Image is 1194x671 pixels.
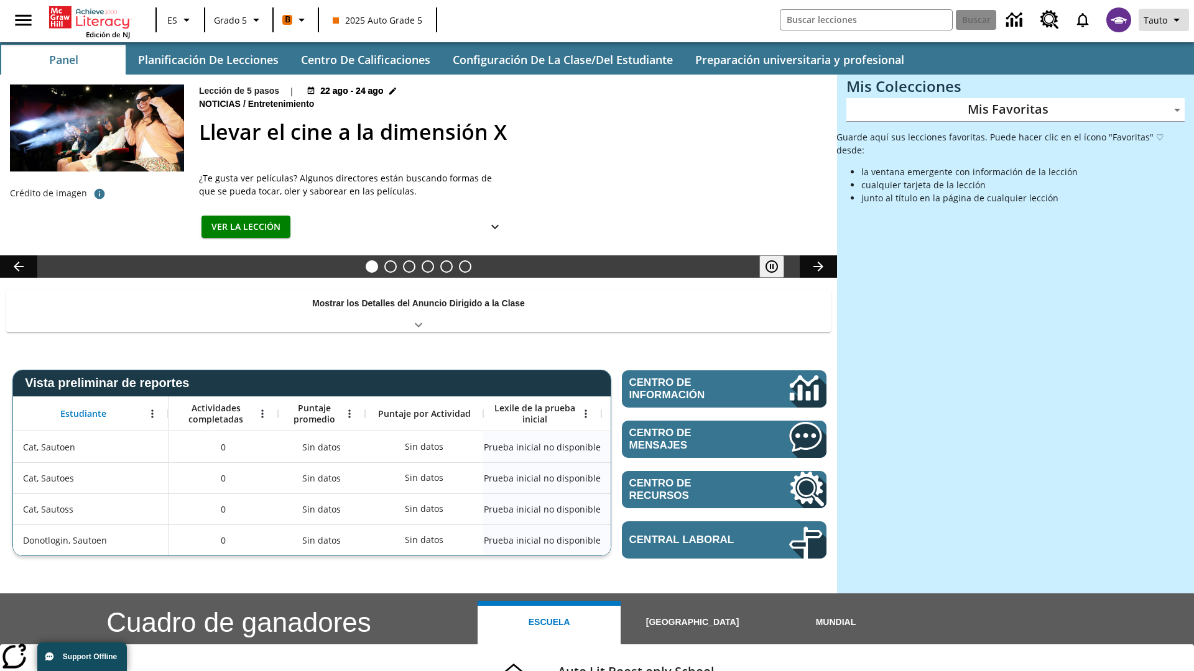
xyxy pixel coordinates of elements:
button: Configuración de la clase/del estudiante [443,45,683,75]
button: Grado: Grado 5, Elige un grado [209,9,269,31]
div: Sin datos, Cat, Sautoes [601,462,720,493]
a: Centro de recursos, Se abrirá en una pestaña nueva. [1033,3,1067,37]
button: [GEOGRAPHIC_DATA] [621,601,764,644]
h3: Mis Colecciones [846,78,1185,95]
a: Portada [49,5,130,30]
span: ES [167,14,177,27]
div: Sin datos, Donotlogin, Sautoen [278,524,365,555]
span: Sin datos [296,434,347,460]
button: Abrir menú [143,404,162,423]
span: / [243,99,246,109]
li: la ventana emergente con información de la lección [861,165,1185,178]
span: 0 [221,472,226,485]
a: Centro de mensajes [622,421,826,458]
span: Donotlogin, Sautoen [23,534,107,547]
div: Sin datos, Donotlogin, Sautoen [601,524,720,555]
span: Prueba inicial no disponible, Donotlogin, Sautoen [484,534,601,547]
span: Support Offline [63,652,117,661]
button: Abrir menú [253,404,272,423]
li: junto al título en la página de cualquier lección [861,191,1185,204]
p: Mostrar los Detalles del Anuncio Dirigido a la Clase [312,297,525,310]
span: Prueba inicial no disponible, Cat, Sautoss [484,503,601,516]
div: Mostrar los Detalles del Anuncio Dirigido a la Clase [6,290,831,332]
input: Buscar campo [780,10,952,30]
li: cualquier tarjeta de la lección [861,178,1185,191]
button: Mundial [764,601,907,644]
a: Centro de recursos, Se abrirá en una pestaña nueva. [622,471,826,508]
a: Central laboral [622,521,826,559]
p: Lección de 5 pasos [199,84,279,98]
div: Sin datos, Cat, Sautoen [278,431,365,462]
span: Entretenimiento [248,98,317,111]
div: Sin datos, Cat, Sautoes [278,462,365,493]
h2: Llevar el cine a la dimensión X [199,116,822,148]
button: Support Offline [37,642,127,671]
div: Portada [49,4,130,39]
button: Panel [1,45,126,75]
span: Puntaje promedio [284,403,344,425]
span: 0 [221,534,226,547]
span: Lexile de la prueba inicial [489,403,580,425]
span: Vista preliminar de reportes [25,376,195,390]
div: Sin datos, Cat, Sautoes [399,465,450,490]
span: Noticias [199,98,243,111]
span: | [289,84,294,98]
div: 0, Cat, Sautoss [169,493,278,524]
button: Carrusel de lecciones, seguir [800,255,837,278]
button: Ver la lección [201,216,290,239]
p: Crédito de imagen [10,187,87,199]
a: Notificaciones [1067,4,1099,36]
button: Abrir el menú lateral [5,2,42,39]
button: Perfil/Configuración [1139,9,1189,31]
div: 0, Donotlogin, Sautoen [169,524,278,555]
span: ¿Te gusta ver películas? Algunos directores están buscando formas de que se pueda tocar, oler y s... [199,171,510,198]
button: Centro de calificaciones [291,45,440,75]
div: Sin datos, Cat, Sautoss [278,493,365,524]
span: 0 [221,503,226,516]
span: Cat, Sautoes [23,472,74,485]
div: Sin datos, Cat, Sautoen [399,434,450,459]
button: Escuela [478,601,621,644]
span: Actividades completadas [175,403,257,425]
button: Diapositiva 6 El sueño de los animales [459,260,471,273]
button: 22 ago - 24 ago Elegir fechas [304,84,399,98]
span: Central laboral [629,534,752,546]
button: Boost El color de la clase es anaranjado. Cambiar el color de la clase. [277,9,314,31]
span: Sin datos [296,527,347,553]
button: Diapositiva 2 ¿Los autos del futuro? [384,260,397,273]
span: Centro de recursos [629,477,752,502]
span: Edición de NJ [86,30,130,39]
span: Sin datos [296,465,347,491]
span: Tauto [1144,14,1167,27]
a: Centro de información [622,370,826,408]
span: Prueba inicial no disponible, Cat, Sautoes [484,472,601,485]
p: Guarde aquí sus lecciones favoritas. Puede hacer clic en el ícono "Favoritas" ♡ desde: [836,130,1185,157]
img: avatar image [1106,7,1131,32]
button: Diapositiva 4 Una idea, mucho trabajo [422,260,434,273]
button: Diapositiva 5 Marcar la diferencia para el planeta [440,260,453,273]
span: B [285,12,290,27]
span: Cat, Sautoss [23,503,73,516]
span: Puntaje por Actividad [378,408,471,419]
button: Pausar [759,255,784,278]
button: Ver más [483,216,507,239]
button: Diapositiva 1 Llevar el cine a la dimensión X [366,260,378,273]
span: Centro de mensajes [629,427,752,452]
button: Crédito de foto: The Asahi Shimbun vía Getty Images [87,183,112,205]
span: Prueba inicial no disponible, Cat, Sautoen [484,440,601,454]
span: Cat, Sautoen [23,440,75,454]
div: Mis Favoritas [846,98,1185,122]
span: Estudiante [60,408,106,419]
button: Escoja un nuevo avatar [1099,4,1139,36]
button: Abrir menú [340,404,359,423]
button: Lenguaje: ES, Selecciona un idioma [160,9,200,31]
button: Abrir menú [576,404,595,423]
button: Diapositiva 3 ¿Cuál es la gran idea? [403,260,415,273]
div: Sin datos, Donotlogin, Sautoen [399,527,450,552]
span: Grado 5 [214,14,247,27]
a: Centro de información [999,3,1033,37]
button: Planificación de lecciones [128,45,289,75]
div: Pausar [759,255,797,278]
div: 0, Cat, Sautoen [169,431,278,462]
span: Sin datos [296,496,347,522]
